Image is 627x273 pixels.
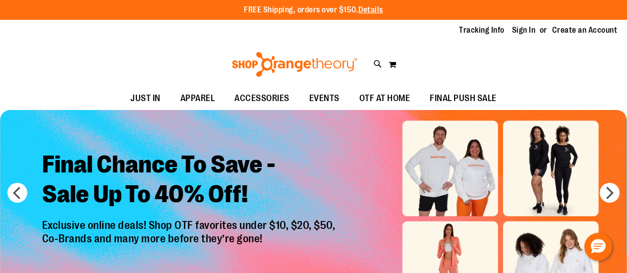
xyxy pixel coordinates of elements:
a: APPAREL [171,87,225,110]
a: Tracking Info [459,25,505,36]
span: APPAREL [180,87,215,109]
a: ACCESSORIES [225,87,299,110]
a: OTF AT HOME [349,87,420,110]
span: OTF AT HOME [359,87,410,109]
a: EVENTS [299,87,349,110]
a: Create an Account [552,25,618,36]
button: Hello, have a question? Let’s chat. [584,233,612,261]
a: JUST IN [120,87,171,110]
p: Exclusive online deals! Shop OTF favorites under $10, $20, $50, Co-Brands and many more before th... [35,219,345,268]
span: JUST IN [130,87,161,109]
a: FINAL PUSH SALE [420,87,507,110]
h2: Final Chance To Save - Sale Up To 40% Off! [35,143,345,219]
button: prev [7,183,27,203]
span: ACCESSORIES [234,87,289,109]
img: Shop Orangetheory [230,52,359,77]
span: EVENTS [309,87,340,109]
a: Details [358,5,383,14]
button: next [600,183,620,203]
a: Sign In [512,25,536,36]
p: FREE Shipping, orders over $150. [244,4,383,16]
span: FINAL PUSH SALE [430,87,497,109]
